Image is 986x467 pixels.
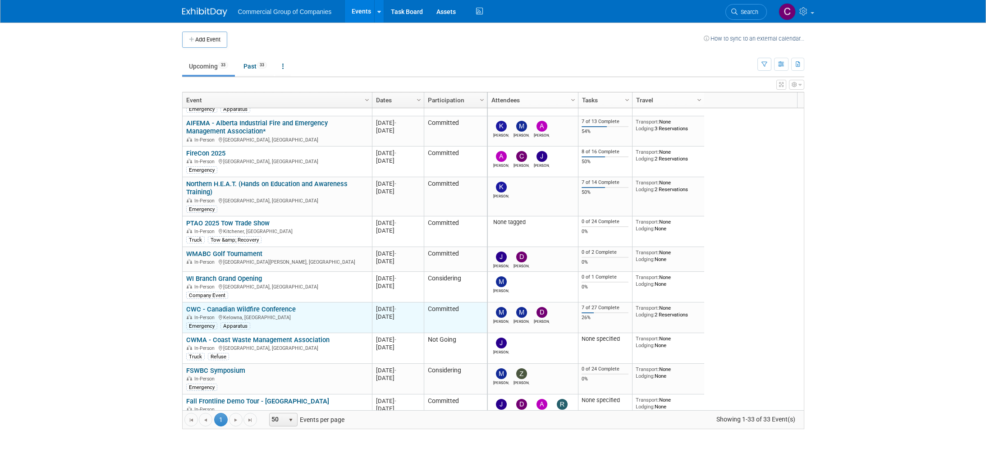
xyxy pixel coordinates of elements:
span: Column Settings [415,96,422,104]
div: Mike Thomson [514,318,529,324]
span: Transport: [636,149,659,155]
div: Jason Fast [493,348,509,354]
div: [GEOGRAPHIC_DATA], [GEOGRAPHIC_DATA] [186,283,368,290]
div: Emergency [186,206,217,213]
span: Commercial Group of Companies [238,8,332,15]
span: Lodging: [636,311,655,318]
span: Column Settings [696,96,703,104]
span: - [394,336,396,343]
span: 33 [257,62,267,69]
a: Travel [636,92,698,108]
img: Alexander Cafovski [496,151,507,162]
div: [GEOGRAPHIC_DATA], [GEOGRAPHIC_DATA] [186,136,368,143]
img: In-Person Event [187,407,192,411]
span: - [394,119,396,126]
span: - [394,150,396,156]
span: - [394,398,396,404]
a: Column Settings [362,92,372,106]
div: Refuse [208,353,229,360]
span: Lodging: [636,342,655,348]
img: Jamie Zimmerman [537,151,547,162]
span: In-Person [194,229,217,234]
div: [DATE] [376,219,420,227]
a: Column Settings [622,92,632,106]
span: 1 [214,413,228,426]
span: Go to the previous page [202,417,209,424]
span: Transport: [636,366,659,372]
div: None specified [582,397,628,404]
a: Past33 [237,58,274,75]
div: [GEOGRAPHIC_DATA], [GEOGRAPHIC_DATA] [186,157,368,165]
span: In-Person [194,198,217,204]
a: Dates [376,92,418,108]
span: In-Person [194,284,217,290]
a: WI Branch Grand Opening [186,275,262,283]
span: Lodging: [636,125,655,132]
div: Mike Feduniw [493,318,509,324]
div: None None [636,219,701,232]
span: Lodging: [636,403,655,410]
a: Search [725,4,767,20]
div: 0% [582,376,628,382]
div: Darren Daviduck [534,318,550,324]
div: None 2 Reservations [636,179,701,192]
img: Cole Mattern [779,3,796,20]
img: Richard Gale [557,399,568,410]
div: Emergency [186,166,217,174]
td: Not Going [424,333,487,364]
div: Apparatus [220,105,250,113]
div: None 3 Reservations [636,119,701,132]
span: Lodging: [636,281,655,287]
img: Mike Thomson [496,368,507,379]
span: Column Settings [363,96,371,104]
div: 54% [582,128,628,135]
div: 50% [582,189,628,196]
span: - [394,275,396,282]
div: 0 of 24 Complete [582,366,628,372]
a: Go to the previous page [199,413,212,426]
button: Add Event [182,32,227,48]
td: Committed [424,216,487,247]
div: None None [636,366,701,379]
div: None None [636,274,701,287]
div: 7 of 13 Complete [582,119,628,125]
span: Transport: [636,274,659,280]
span: In-Person [194,376,217,382]
div: Mike Thomson [493,379,509,385]
span: Lodging: [636,373,655,379]
a: Attendees [491,92,572,108]
img: Darren Daviduck [537,307,547,318]
div: Tow &amp; Recovery [208,236,261,243]
div: [DATE] [376,343,420,351]
a: Column Settings [694,92,704,106]
span: In-Person [194,407,217,412]
span: In-Person [194,259,217,265]
td: Considering [424,364,487,394]
span: Transport: [636,249,659,256]
span: Events per page [257,413,353,426]
div: [DATE] [376,282,420,290]
a: Event [186,92,366,108]
div: Zachary Button [514,379,529,385]
div: None 2 Reservations [636,149,701,162]
div: [DATE] [376,336,420,343]
img: In-Person Event [187,159,192,163]
a: PTAO 2025 Tow Trade Show [186,219,270,227]
img: In-Person Event [187,315,192,319]
img: Derek MacDonald [516,399,527,410]
div: Kelowna, [GEOGRAPHIC_DATA] [186,313,368,321]
div: 7 of 27 Complete [582,305,628,311]
a: Column Settings [414,92,424,106]
img: Mike Feduniw [496,307,507,318]
a: Participation [428,92,481,108]
img: Jason Fast [496,252,507,262]
img: Zachary Button [516,368,527,379]
img: Kelly Mayhew [496,182,507,192]
div: [DATE] [376,366,420,374]
div: 0 of 1 Complete [582,274,628,280]
div: None None [636,335,701,348]
img: In-Person Event [187,137,192,142]
img: ExhibitDay [182,8,227,17]
span: Go to the last page [247,417,254,424]
span: In-Person [194,345,217,351]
